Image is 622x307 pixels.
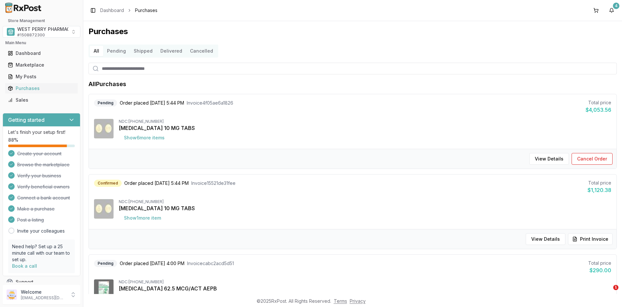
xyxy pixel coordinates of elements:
[94,279,114,299] img: Incruse Ellipta 62.5 MCG/ACT AEPB
[526,233,565,245] button: View Details
[187,260,234,267] span: Invoice cabc2acd5d51
[120,260,184,267] span: Order placed [DATE] 4:00 PM
[88,80,126,89] h1: All Purchases
[17,32,45,38] span: # 1508872300
[12,263,37,269] a: Book a call
[3,26,80,38] button: Select a view
[21,289,66,295] p: Welcome
[529,153,569,165] button: View Details
[586,99,611,106] div: Total price
[191,180,236,186] span: Invoice 15521de31fee
[17,26,83,32] span: WEST PERRY PHARMACY INC
[613,285,618,290] span: 1
[120,100,184,106] span: Order placed [DATE] 5:44 PM
[17,228,65,234] a: Invite your colleagues
[600,285,615,301] iframe: Intercom live chat
[5,83,78,94] a: Purchases
[606,5,617,16] button: 4
[588,186,611,194] div: $1,120.38
[8,97,75,103] div: Sales
[334,298,347,304] a: Terms
[90,46,103,56] button: All
[100,7,157,14] nav: breadcrumb
[568,233,613,245] button: Print Invoice
[119,132,170,144] button: Show6more items
[5,59,78,71] a: Marketplace
[588,260,611,266] div: Total price
[3,71,80,82] button: My Posts
[3,83,80,94] button: Purchases
[3,95,80,105] button: Sales
[7,289,17,300] img: User avatar
[94,180,122,187] div: Confirmed
[3,3,44,13] img: RxPost Logo
[3,48,80,58] button: Dashboard
[119,199,611,204] div: NDC: [PHONE_NUMBER]
[119,124,611,132] div: [MEDICAL_DATA] 10 MG TABS
[124,180,189,186] span: Order placed [DATE] 5:44 PM
[12,243,71,263] p: Need help? Set up a 25 minute call with our team to set up.
[350,298,366,304] a: Privacy
[119,119,611,124] div: NDC: [PHONE_NUMBER]
[613,3,619,9] div: 4
[5,94,78,106] a: Sales
[17,161,70,168] span: Browse the marketplace
[187,100,233,106] span: Invoice 4f05ae6a1826
[103,46,130,56] button: Pending
[17,195,70,201] span: Connect a bank account
[17,150,61,157] span: Create your account
[119,204,611,212] div: [MEDICAL_DATA] 10 MG TABS
[8,50,75,57] div: Dashboard
[94,99,117,107] div: Pending
[94,260,117,267] div: Pending
[5,71,78,83] a: My Posts
[8,62,75,68] div: Marketplace
[17,206,55,212] span: Make a purchase
[119,279,611,285] div: NDC: [PHONE_NUMBER]
[5,47,78,59] a: Dashboard
[156,46,186,56] button: Delivered
[17,173,61,179] span: Verify your business
[8,129,75,135] p: Let's finish your setup first!
[135,7,157,14] span: Purchases
[572,153,613,165] button: Cancel Order
[186,46,217,56] button: Cancelled
[8,85,75,92] div: Purchases
[119,285,611,292] div: [MEDICAL_DATA] 62.5 MCG/ACT AEPB
[94,119,114,138] img: Jardiance 10 MG TABS
[5,40,78,45] h2: Main Menu
[8,116,45,124] h3: Getting started
[586,106,611,114] div: $4,053.56
[119,212,166,224] button: Show1more item
[17,184,70,190] span: Verify beneficial owners
[100,7,124,14] a: Dashboard
[3,18,80,23] h2: Store Management
[88,26,617,37] h1: Purchases
[130,46,156,56] button: Shipped
[94,199,114,219] img: Jardiance 10 MG TABS
[8,137,18,143] span: 88 %
[17,217,44,223] span: Post a listing
[588,180,611,186] div: Total price
[3,60,80,70] button: Marketplace
[588,266,611,274] div: $290.00
[3,276,80,288] button: Support
[8,73,75,80] div: My Posts
[21,295,66,301] p: [EMAIL_ADDRESS][DOMAIN_NAME]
